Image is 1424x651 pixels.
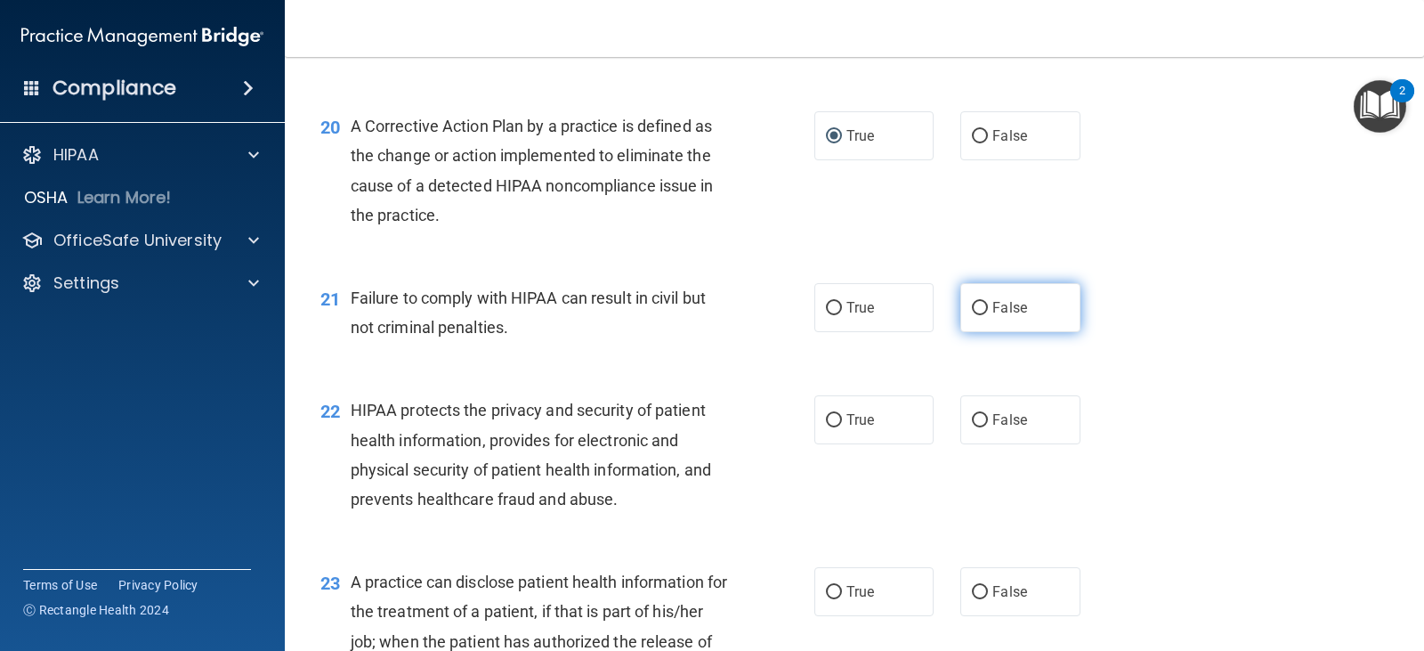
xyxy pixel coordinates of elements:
[21,19,263,54] img: PMB logo
[53,273,119,294] p: Settings
[53,230,222,251] p: OfficeSafe University
[320,289,340,310] span: 21
[826,302,842,315] input: True
[320,117,340,138] span: 20
[826,414,842,427] input: True
[320,401,340,422] span: 22
[21,144,259,166] a: HIPAA
[1399,91,1405,114] div: 2
[846,583,874,600] span: True
[826,586,842,599] input: True
[23,576,97,594] a: Terms of Use
[992,299,1027,316] span: False
[992,411,1027,428] span: False
[118,576,198,594] a: Privacy Policy
[1354,80,1406,133] button: Open Resource Center, 2 new notifications
[972,130,988,143] input: False
[846,127,874,144] span: True
[351,401,711,509] span: HIPAA protects the privacy and security of patient health information, provides for electronic an...
[77,187,172,208] p: Learn More!
[53,76,176,101] h4: Compliance
[320,573,340,594] span: 23
[992,583,1027,600] span: False
[21,230,259,251] a: OfficeSafe University
[23,601,169,619] span: Ⓒ Rectangle Health 2024
[846,299,874,316] span: True
[826,130,842,143] input: True
[53,144,99,166] p: HIPAA
[992,127,1027,144] span: False
[24,187,69,208] p: OSHA
[972,414,988,427] input: False
[972,586,988,599] input: False
[351,117,714,224] span: A Corrective Action Plan by a practice is defined as the change or action implemented to eliminat...
[351,289,706,337] span: Failure to comply with HIPAA can result in civil but not criminal penalties.
[846,411,874,428] span: True
[972,302,988,315] input: False
[21,273,259,294] a: Settings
